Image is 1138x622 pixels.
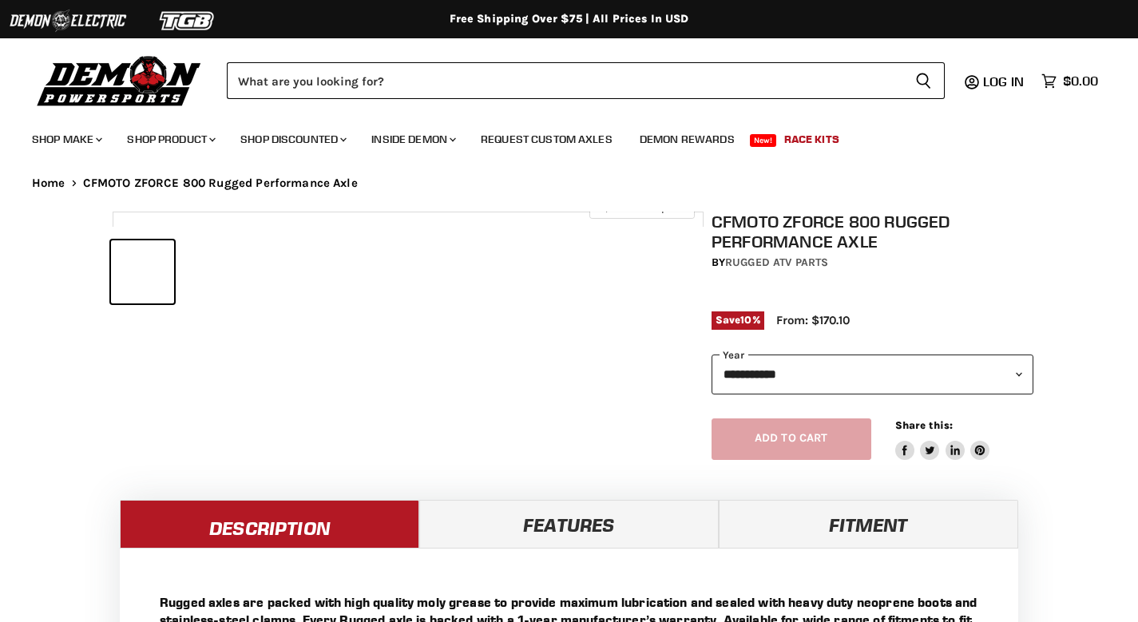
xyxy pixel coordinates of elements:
select: year [712,355,1034,394]
a: Features [419,500,719,548]
a: Shop Discounted [228,123,356,156]
button: Search [902,62,945,99]
form: Product [227,62,945,99]
div: by [712,254,1034,271]
a: Shop Make [20,123,112,156]
span: New! [750,134,777,147]
img: Demon Electric Logo 2 [8,6,128,36]
span: From: $170.10 [776,313,850,327]
h1: CFMOTO ZFORCE 800 Rugged Performance Axle [712,212,1034,252]
a: Race Kits [772,123,851,156]
span: Click to expand [597,201,686,213]
aside: Share this: [895,418,990,461]
a: $0.00 [1033,69,1106,93]
a: Request Custom Axles [469,123,625,156]
img: Demon Powersports [32,52,207,109]
a: Log in [976,74,1033,89]
button: IMAGE thumbnail [111,240,174,303]
span: CFMOTO ZFORCE 800 Rugged Performance Axle [83,176,358,190]
a: Demon Rewards [628,123,747,156]
span: Share this: [895,419,953,431]
a: Fitment [719,500,1018,548]
a: Description [120,500,419,548]
ul: Main menu [20,117,1094,156]
a: Home [32,176,65,190]
span: 10 [740,314,751,326]
a: Rugged ATV Parts [725,256,828,269]
span: Log in [983,73,1024,89]
a: Shop Product [115,123,225,156]
input: Search [227,62,902,99]
a: Inside Demon [359,123,466,156]
span: $0.00 [1063,73,1098,89]
img: TGB Logo 2 [128,6,248,36]
span: Save % [712,311,764,329]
